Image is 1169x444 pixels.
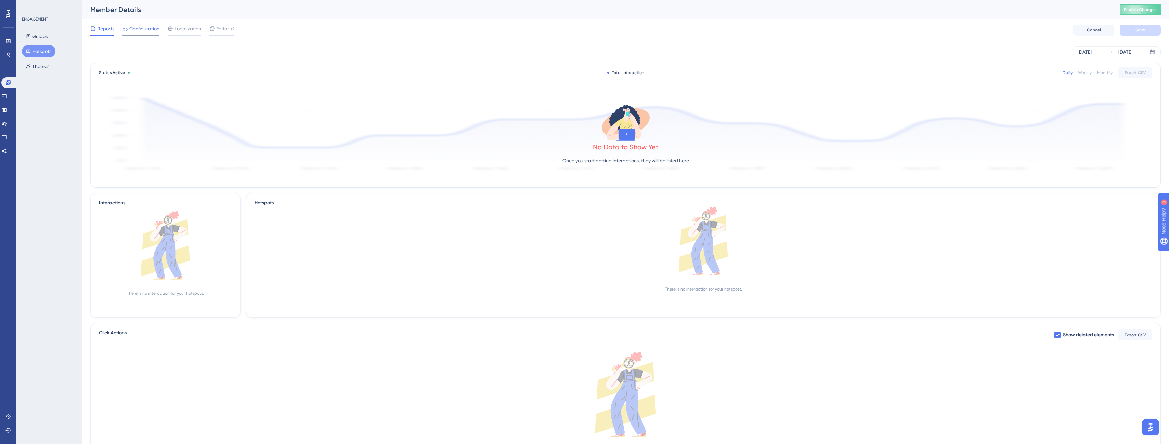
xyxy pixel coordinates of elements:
[1063,70,1073,76] div: Daily
[1135,27,1145,33] span: Save
[1087,27,1101,33] span: Cancel
[174,25,201,33] span: Localization
[99,199,125,207] div: Interactions
[99,70,125,76] span: Status:
[562,157,689,165] p: Once you start getting interactions, they will be listed here
[48,3,50,9] div: 3
[1063,331,1114,339] span: Show deleted elements
[1140,417,1161,438] iframe: UserGuiding AI Assistant Launcher
[1078,70,1092,76] div: Weekly
[22,45,55,57] button: Hotspots
[593,142,659,152] div: No Data to Show Yet
[607,70,644,76] div: Total Interaction
[22,16,48,22] div: ENGAGEMENT
[1125,332,1146,338] span: Export CSV
[129,25,159,33] span: Configuration
[97,25,114,33] span: Reports
[1097,70,1113,76] div: Monthly
[1118,329,1152,340] button: Export CSV
[255,199,1152,207] div: Hotspots
[22,30,52,42] button: Guides
[1078,48,1092,56] div: [DATE]
[22,60,53,72] button: Themes
[113,70,125,75] span: Active
[90,5,1103,14] div: Member Details
[99,329,127,341] span: Click Actions
[1118,67,1152,78] button: Export CSV
[1073,25,1114,36] button: Cancel
[1120,4,1161,15] button: Publish Changes
[16,2,43,10] span: Need Help?
[127,291,204,296] div: There is no interaction for your hotspots.
[665,286,742,292] div: There is no interaction for your hotspots.
[216,25,229,33] span: Editor
[1124,7,1157,12] span: Publish Changes
[1118,48,1132,56] div: [DATE]
[1125,70,1146,76] span: Export CSV
[1120,25,1161,36] button: Save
